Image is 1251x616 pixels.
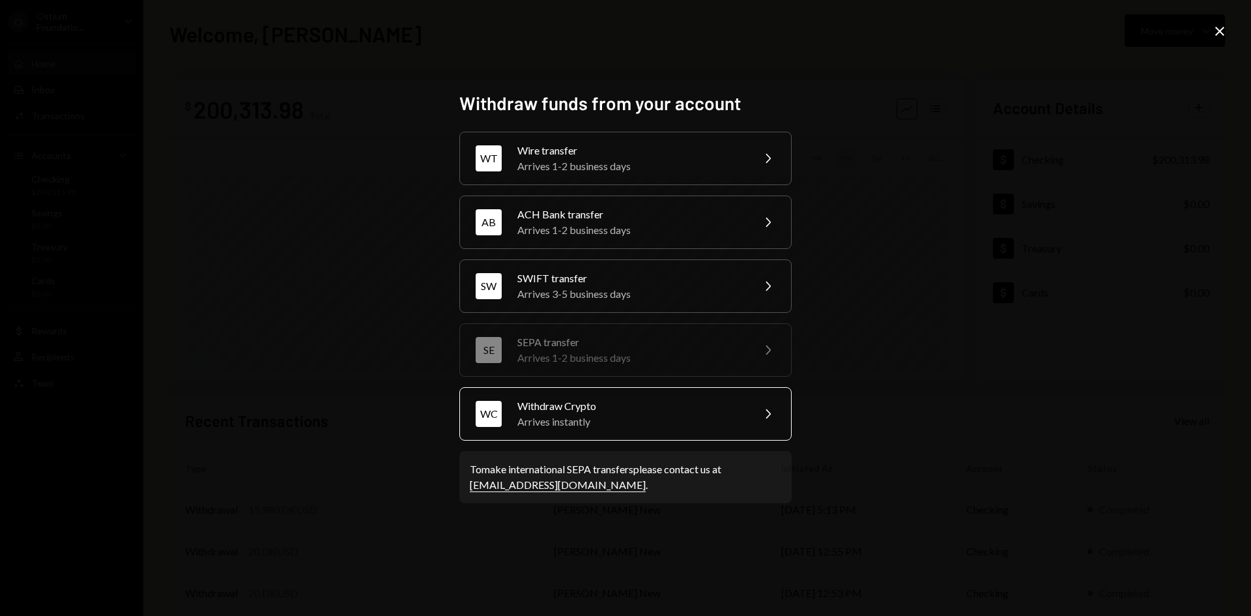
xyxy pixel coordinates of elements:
button: SESEPA transferArrives 1-2 business days [459,323,792,377]
button: ABACH Bank transferArrives 1-2 business days [459,196,792,249]
a: [EMAIL_ADDRESS][DOMAIN_NAME] [470,478,646,492]
div: Arrives 1-2 business days [517,350,744,366]
div: AB [476,209,502,235]
div: SE [476,337,502,363]
div: Arrives 1-2 business days [517,158,744,174]
div: ACH Bank transfer [517,207,744,222]
div: WC [476,401,502,427]
div: SWIFT transfer [517,271,744,286]
button: SWSWIFT transferArrives 3-5 business days [459,259,792,313]
div: SW [476,273,502,299]
button: WTWire transferArrives 1-2 business days [459,132,792,185]
div: Wire transfer [517,143,744,158]
button: WCWithdraw CryptoArrives instantly [459,387,792,441]
div: To make international SEPA transfers please contact us at . [470,462,781,493]
div: Arrives 1-2 business days [517,222,744,238]
div: Withdraw Crypto [517,398,744,414]
div: Arrives 3-5 business days [517,286,744,302]
div: Arrives instantly [517,414,744,430]
h2: Withdraw funds from your account [459,91,792,116]
div: SEPA transfer [517,334,744,350]
div: WT [476,145,502,171]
